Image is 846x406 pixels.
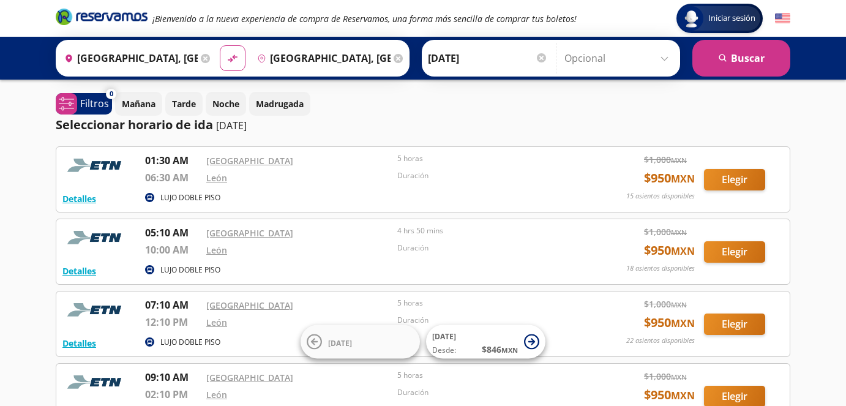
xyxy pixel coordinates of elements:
[626,191,695,201] p: 15 asientos disponibles
[671,172,695,186] small: MXN
[328,337,352,348] span: [DATE]
[432,345,456,356] span: Desde:
[160,337,220,348] p: LUJO DOBLE PISO
[206,317,227,328] a: León
[626,263,695,274] p: 18 asientos disponibles
[397,170,582,181] p: Duración
[397,387,582,398] p: Duración
[644,386,695,404] span: $ 950
[644,241,695,260] span: $ 950
[644,370,687,383] span: $ 1,000
[122,97,155,110] p: Mañana
[426,325,545,359] button: [DATE]Desde:$846MXN
[206,372,293,383] a: [GEOGRAPHIC_DATA]
[172,97,196,110] p: Tarde
[145,225,200,240] p: 05:10 AM
[160,265,220,276] p: LUJO DOBLE PISO
[671,317,695,330] small: MXN
[704,314,765,335] button: Elegir
[256,97,304,110] p: Madrugada
[165,92,203,116] button: Tarde
[397,153,582,164] p: 5 horas
[206,244,227,256] a: León
[206,299,293,311] a: [GEOGRAPHIC_DATA]
[703,12,760,24] span: Iniciar sesión
[212,97,239,110] p: Noche
[249,92,310,116] button: Madrugada
[115,92,162,116] button: Mañana
[501,345,518,355] small: MXN
[62,192,96,205] button: Detalles
[62,337,96,350] button: Detalles
[145,170,200,185] p: 06:30 AM
[206,155,293,167] a: [GEOGRAPHIC_DATA]
[206,92,246,116] button: Noche
[59,43,198,73] input: Buscar Origen
[216,118,247,133] p: [DATE]
[252,43,391,73] input: Buscar Destino
[671,372,687,382] small: MXN
[397,225,582,236] p: 4 hrs 50 mins
[671,300,687,309] small: MXN
[62,265,96,277] button: Detalles
[110,89,113,99] span: 0
[482,343,518,356] span: $ 846
[397,370,582,381] p: 5 horas
[644,225,687,238] span: $ 1,000
[626,336,695,346] p: 22 asientos disponibles
[644,153,687,166] span: $ 1,000
[62,298,130,322] img: RESERVAMOS
[56,93,112,115] button: 0Filtros
[152,13,577,24] em: ¡Bienvenido a la nueva experiencia de compra de Reservamos, una forma más sencilla de comprar tus...
[56,116,213,134] p: Seleccionar horario de ida
[671,228,687,237] small: MXN
[397,315,582,326] p: Duración
[428,43,548,73] input: Elegir Fecha
[644,298,687,310] span: $ 1,000
[671,156,687,165] small: MXN
[62,153,130,178] img: RESERVAMOS
[80,96,109,111] p: Filtros
[160,192,220,203] p: LUJO DOBLE PISO
[145,370,200,385] p: 09:10 AM
[145,298,200,312] p: 07:10 AM
[671,389,695,402] small: MXN
[62,225,130,250] img: RESERVAMOS
[301,325,420,359] button: [DATE]
[704,169,765,190] button: Elegir
[56,7,148,29] a: Brand Logo
[206,172,227,184] a: León
[145,387,200,402] p: 02:10 PM
[206,227,293,239] a: [GEOGRAPHIC_DATA]
[56,7,148,26] i: Brand Logo
[206,389,227,400] a: León
[432,331,456,342] span: [DATE]
[775,11,790,26] button: English
[145,242,200,257] p: 10:00 AM
[62,370,130,394] img: RESERVAMOS
[644,169,695,187] span: $ 950
[145,153,200,168] p: 01:30 AM
[644,314,695,332] span: $ 950
[397,242,582,254] p: Duración
[704,241,765,263] button: Elegir
[671,244,695,258] small: MXN
[145,315,200,329] p: 12:10 PM
[397,298,582,309] p: 5 horas
[692,40,790,77] button: Buscar
[564,43,674,73] input: Opcional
